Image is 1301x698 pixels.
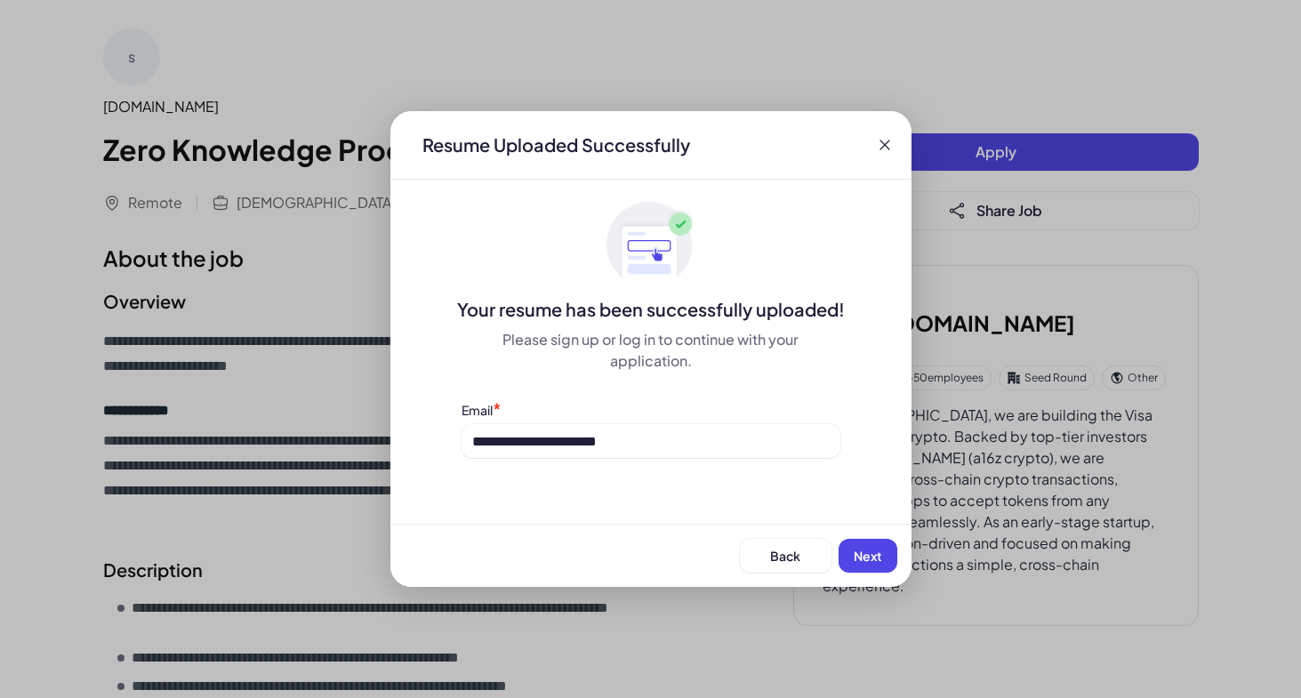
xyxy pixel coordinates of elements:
[839,539,897,573] button: Next
[770,548,800,564] span: Back
[606,201,695,290] img: ApplyedMaskGroup3.svg
[390,297,912,322] div: Your resume has been successfully uploaded!
[408,132,704,157] div: Resume Uploaded Successfully
[462,402,493,418] label: Email
[462,329,840,372] div: Please sign up or log in to continue with your application.
[740,539,831,573] button: Back
[854,548,882,564] span: Next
